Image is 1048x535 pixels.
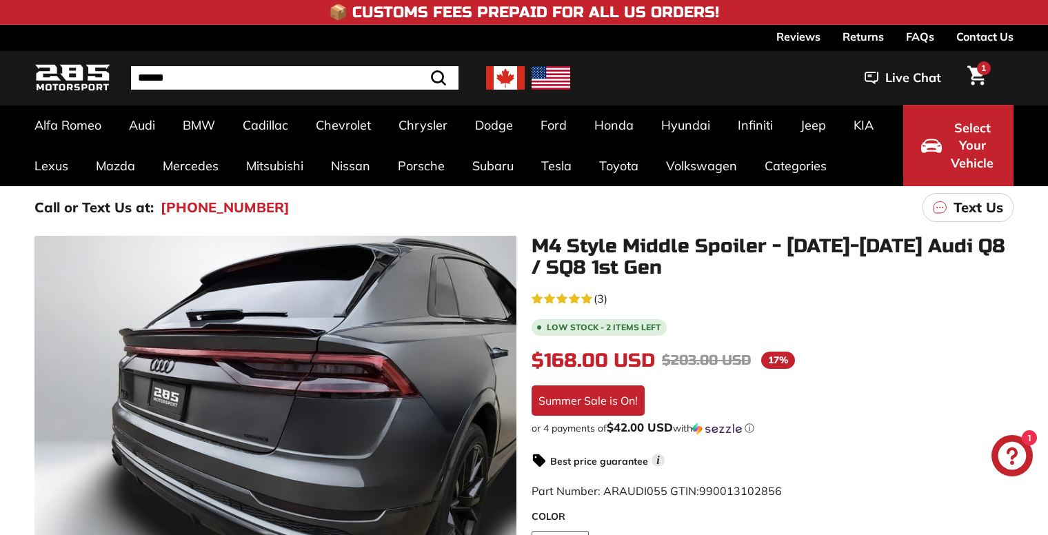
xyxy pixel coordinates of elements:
span: $203.00 USD [662,352,751,369]
span: Part Number: ARAUDI055 GTIN: [532,484,782,498]
a: Lexus [21,145,82,186]
a: Dodge [461,105,527,145]
a: Honda [581,105,647,145]
p: Text Us [954,197,1003,218]
a: Tesla [527,145,585,186]
a: Contact Us [956,25,1014,48]
a: KIA [840,105,887,145]
h4: 📦 Customs Fees Prepaid for All US Orders! [329,4,719,21]
img: Logo_285_Motorsport_areodynamics_components [34,62,110,94]
button: Select Your Vehicle [903,105,1014,186]
span: $42.00 USD [607,420,673,434]
div: or 4 payments of$42.00 USDwithSezzle Click to learn more about Sezzle [532,421,1014,435]
h1: M4 Style Middle Spoiler - [DATE]-[DATE] Audi Q8 / SQ8 1st Gen [532,236,1014,279]
a: [PHONE_NUMBER] [161,197,290,218]
a: Infiniti [724,105,787,145]
a: Porsche [384,145,458,186]
span: 17% [761,352,795,369]
a: Alfa Romeo [21,105,115,145]
a: Mitsubishi [232,145,317,186]
div: or 4 payments of with [532,421,1014,435]
span: Low stock - 2 items left [547,323,661,332]
a: Volkswagen [652,145,751,186]
a: Categories [751,145,840,186]
inbox-online-store-chat: Shopify online store chat [987,435,1037,480]
img: Sezzle [692,423,742,435]
a: 5.0 rating (3 votes) [532,289,1014,307]
a: Subaru [458,145,527,186]
a: Jeep [787,105,840,145]
div: Summer Sale is On! [532,385,645,416]
span: $168.00 USD [532,349,655,372]
p: Call or Text Us at: [34,197,154,218]
a: Cart [959,54,994,101]
a: Audi [115,105,169,145]
a: Text Us [923,193,1014,222]
a: Toyota [585,145,652,186]
a: Chrysler [385,105,461,145]
a: Chevrolet [302,105,385,145]
span: (3) [594,290,607,307]
a: Nissan [317,145,384,186]
a: Returns [843,25,884,48]
span: Live Chat [885,69,941,87]
a: Cadillac [229,105,302,145]
strong: Best price guarantee [550,455,648,467]
a: FAQs [906,25,934,48]
a: Hyundai [647,105,724,145]
input: Search [131,66,458,90]
a: BMW [169,105,229,145]
a: Mazda [82,145,149,186]
a: Ford [527,105,581,145]
span: i [652,454,665,467]
a: Reviews [776,25,820,48]
span: 1 [981,63,986,73]
span: Select Your Vehicle [949,119,996,172]
label: COLOR [532,509,1014,524]
span: 990013102856 [699,484,782,498]
button: Live Chat [847,61,959,95]
a: Mercedes [149,145,232,186]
